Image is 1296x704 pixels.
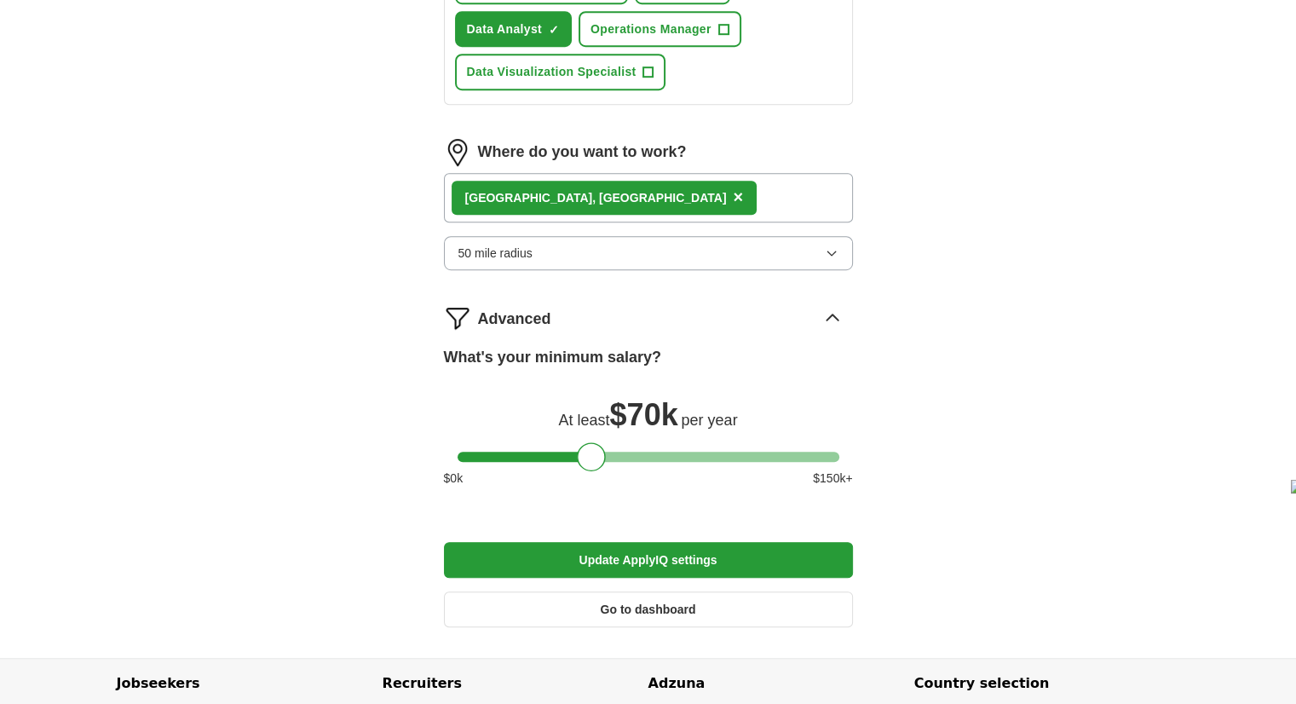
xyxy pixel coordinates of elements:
[455,54,666,89] button: Data Visualization Specialist
[455,11,573,47] button: Data Analyst✓
[813,469,852,488] span: $ 150 k+
[478,140,687,164] label: Where do you want to work?
[444,236,853,270] button: 50 mile radius
[609,397,677,432] span: $ 70k
[478,307,551,332] span: Advanced
[444,591,853,627] button: Go to dashboard
[444,139,471,166] img: location.png
[444,469,464,488] span: $ 0 k
[467,20,543,38] span: Data Analyst
[444,304,471,332] img: filter
[467,62,636,81] span: Data Visualization Specialist
[579,11,741,47] button: Operations Manager
[733,184,743,211] button: ×
[444,345,661,370] label: What's your minimum salary?
[444,542,853,578] button: Update ApplyIQ settings
[558,412,609,429] span: At least
[465,188,727,207] div: [GEOGRAPHIC_DATA], [GEOGRAPHIC_DATA]
[681,412,737,429] span: per year
[458,244,533,263] span: 50 mile radius
[733,188,743,206] span: ×
[590,20,711,38] span: Operations Manager
[549,23,559,37] span: ✓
